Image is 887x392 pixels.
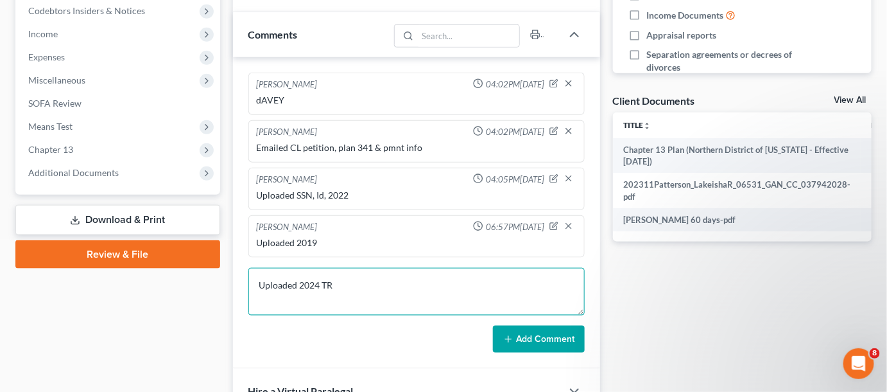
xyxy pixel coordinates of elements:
div: Client Documents [613,94,695,107]
span: Comments [248,28,298,40]
td: 202311Patterson_LakeishaR_06531_GAN_CC_037942028-pdf [613,173,861,208]
span: Codebtors Insiders & Notices [28,5,145,16]
span: Income [28,28,58,39]
span: 04:05PM[DATE] [486,174,544,186]
span: Appraisal reports [646,29,716,42]
div: dAVEY [257,94,576,107]
button: Add Comment [493,326,585,353]
span: SOFA Review [28,98,82,109]
span: Expenses [28,51,65,62]
div: Uploaded 2019 [257,236,576,249]
span: Chapter 13 [28,144,73,155]
span: Income Documents [646,9,723,22]
div: [PERSON_NAME] [257,126,318,139]
iframe: Intercom live chat [843,348,874,379]
span: 04:02PM[DATE] [486,126,544,138]
div: [PERSON_NAME] [257,221,318,234]
span: 8 [870,348,880,359]
i: unfold_more [643,122,651,130]
span: Miscellaneous [28,75,85,85]
span: Additional Documents [28,167,119,178]
a: Review & File [15,240,220,269]
a: Download & Print [15,205,220,235]
a: Titleunfold_more [623,120,651,130]
span: Separation agreements or decrees of divorces [646,48,796,74]
td: Chapter 13 Plan (Northern District of [US_STATE] - Effective [DATE]) [613,138,861,174]
td: [PERSON_NAME] 60 days-pdf [613,208,861,231]
span: 06:57PM[DATE] [486,221,544,233]
a: View All [834,96,866,105]
span: 04:02PM[DATE] [486,78,544,91]
div: Uploaded SSN, Id, 2022 [257,189,576,202]
div: Emailed CL petition, plan 341 & pmnt info [257,141,576,154]
input: Search... [417,25,519,47]
a: SOFA Review [18,92,220,115]
div: [PERSON_NAME] [257,174,318,186]
span: Means Test [28,121,73,132]
div: [PERSON_NAME] [257,78,318,91]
